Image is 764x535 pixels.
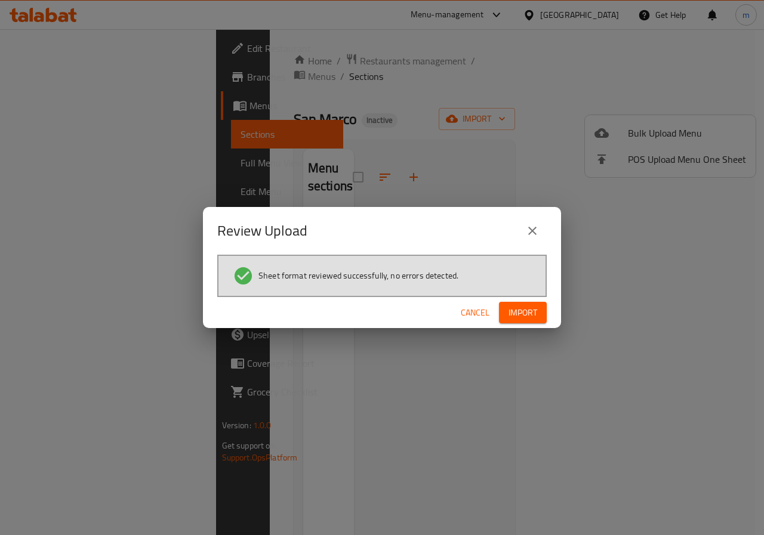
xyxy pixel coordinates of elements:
[499,302,547,324] button: Import
[509,305,537,320] span: Import
[258,270,458,282] span: Sheet format reviewed successfully, no errors detected.
[461,305,489,320] span: Cancel
[217,221,307,240] h2: Review Upload
[456,302,494,324] button: Cancel
[518,217,547,245] button: close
